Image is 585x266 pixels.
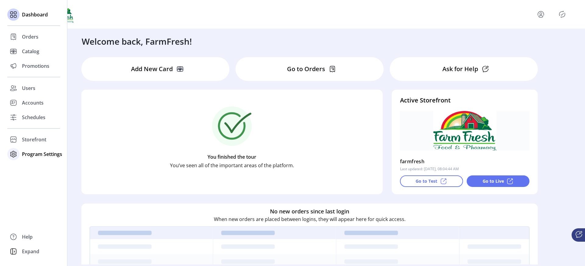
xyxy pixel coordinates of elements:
span: Program Settings [22,150,62,158]
button: menu [536,9,546,19]
p: Go to Orders [287,64,325,74]
span: Catalog [22,48,39,55]
p: You’ve seen all of the important areas of the platform. [170,162,294,169]
p: When new orders are placed between logins, they will appear here for quick access. [214,215,406,223]
span: Expand [22,248,39,255]
span: Orders [22,33,38,40]
h3: Welcome back, FarmFresh! [82,35,192,48]
p: Go to Live [483,178,504,184]
h6: No new orders since last login [270,207,349,215]
p: You finished the tour [207,153,256,161]
p: farmfresh [400,157,425,166]
span: Accounts [22,99,44,106]
p: Add New Card [131,64,173,74]
span: Help [22,233,33,240]
span: Dashboard [22,11,48,18]
p: Last updated: [DATE], 08:04:44 AM [400,166,459,172]
span: Schedules [22,114,45,121]
p: Ask for Help [442,64,478,74]
span: Storefront [22,136,46,143]
h4: Active Storefront [400,96,530,105]
p: Go to Test [416,178,437,184]
button: Publisher Panel [557,9,567,19]
span: Promotions [22,62,49,70]
span: Users [22,85,35,92]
